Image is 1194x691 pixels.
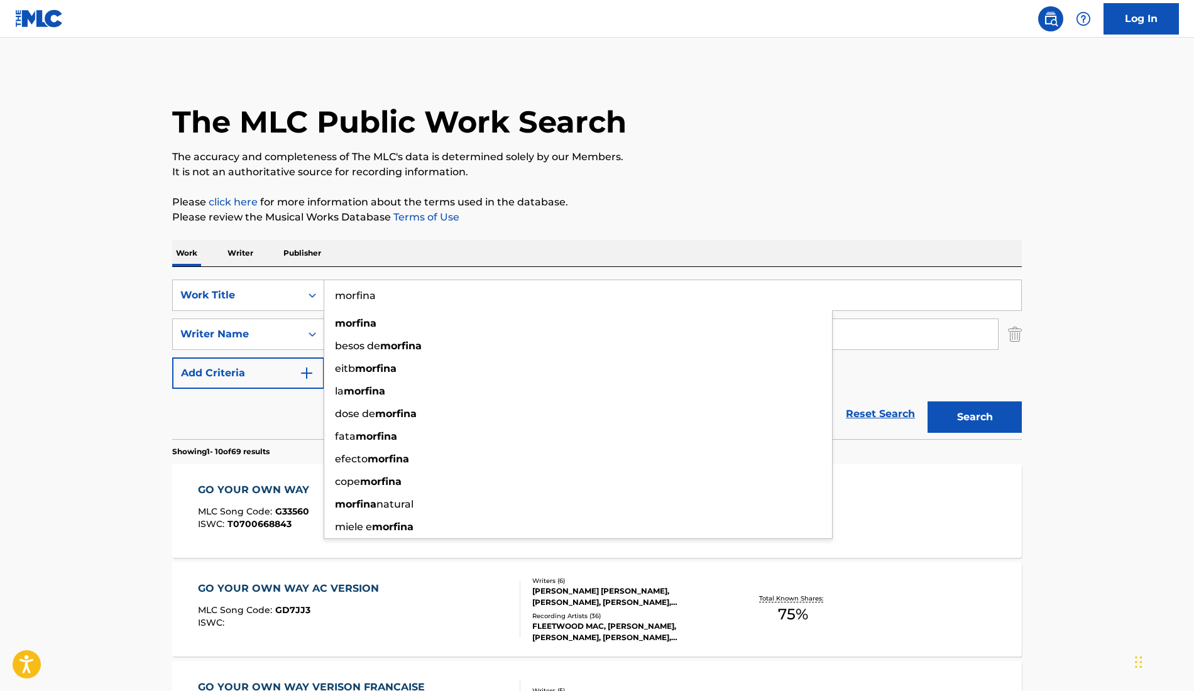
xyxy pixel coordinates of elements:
strong: morfina [356,430,397,442]
strong: morfina [360,476,402,487]
a: GO YOUR OWN WAYMLC Song Code:G33560ISWC:T0700668843Writers (1)[PERSON_NAME]Recording Artists (665... [172,464,1022,558]
button: Search [928,401,1022,433]
strong: morfina [335,317,376,329]
p: Work [172,240,201,266]
div: [PERSON_NAME] [PERSON_NAME], [PERSON_NAME], [PERSON_NAME], [PERSON_NAME], [PERSON_NAME], [PERSON_... [532,585,722,608]
img: MLC Logo [15,9,63,28]
img: 9d2ae6d4665cec9f34b9.svg [299,366,314,381]
div: Recording Artists ( 36 ) [532,611,722,621]
img: help [1076,11,1091,26]
div: FLEETWOOD MAC, [PERSON_NAME], [PERSON_NAME], [PERSON_NAME], [PERSON_NAME] [532,621,722,643]
div: GO YOUR OWN WAY [198,482,315,498]
strong: morfina [380,340,422,352]
span: eitb [335,362,355,374]
span: miele e [335,521,372,533]
img: search [1043,11,1058,26]
div: Work Title [180,288,293,303]
a: Terms of Use [391,211,459,223]
strong: morfina [335,498,376,510]
div: Drag [1135,643,1142,681]
p: Showing 1 - 10 of 69 results [172,446,270,457]
span: T0700668843 [227,518,292,530]
strong: morfina [372,521,414,533]
p: Please for more information about the terms used in the database. [172,195,1022,210]
span: 75 % [778,603,808,626]
img: Delete Criterion [1008,318,1022,350]
span: ISWC : [198,617,227,628]
a: Log In [1104,3,1179,35]
p: Publisher [280,240,325,266]
a: Reset Search [840,400,921,428]
span: fata [335,430,356,442]
p: Total Known Shares: [759,594,826,603]
span: MLC Song Code : [198,604,275,616]
form: Search Form [172,280,1022,439]
p: Writer [224,240,257,266]
p: It is not an authoritative source for recording information. [172,165,1022,180]
h1: The MLC Public Work Search [172,103,627,141]
strong: morfina [344,385,385,397]
span: MLC Song Code : [198,506,275,517]
p: Please review the Musical Works Database [172,210,1022,225]
span: cope [335,476,360,487]
span: dose de [335,408,375,420]
span: G33560 [275,506,309,517]
a: click here [209,196,258,208]
strong: morfina [368,453,409,465]
a: GO YOUR OWN WAY AC VERSIONMLC Song Code:GD7JJ3ISWC:Writers (6)[PERSON_NAME] [PERSON_NAME], [PERSO... [172,562,1022,656]
strong: morfina [355,362,397,374]
span: natural [376,498,414,510]
span: GD7JJ3 [275,604,310,616]
div: Help [1071,6,1096,31]
button: Add Criteria [172,357,324,389]
span: efecto [335,453,368,465]
span: besos de [335,340,380,352]
div: GO YOUR OWN WAY AC VERSION [198,581,385,596]
span: ISWC : [198,518,227,530]
iframe: Chat Widget [1131,631,1194,691]
a: Public Search [1038,6,1063,31]
div: Writer Name [180,327,293,342]
div: Writers ( 6 ) [532,576,722,585]
strong: morfina [375,408,417,420]
span: la [335,385,344,397]
p: The accuracy and completeness of The MLC's data is determined solely by our Members. [172,150,1022,165]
